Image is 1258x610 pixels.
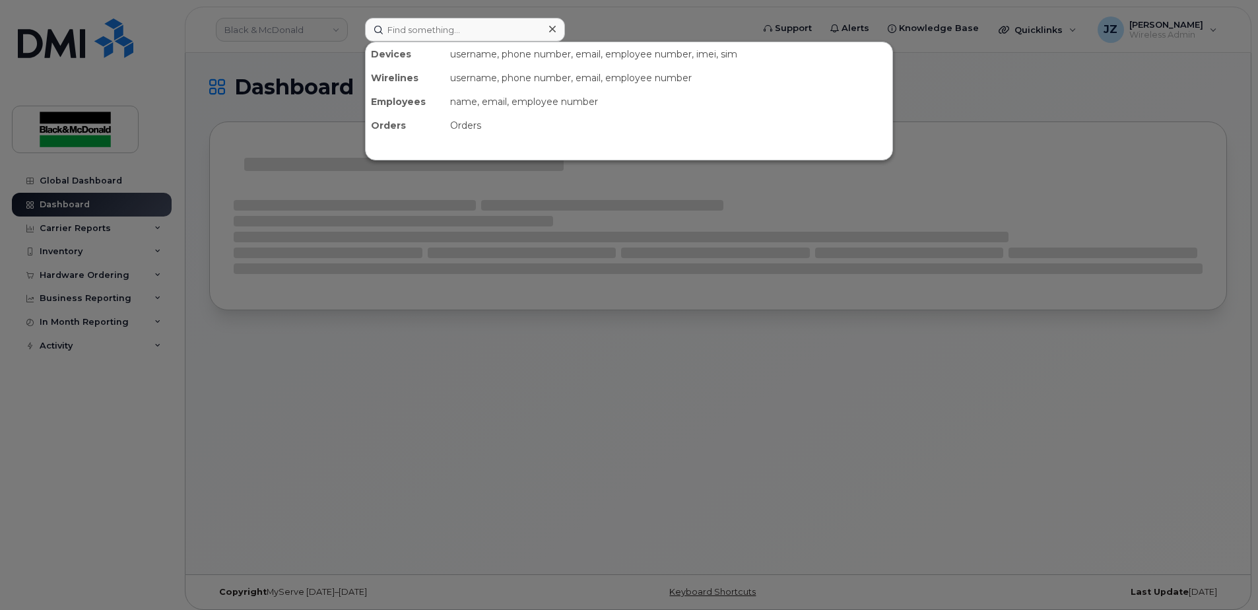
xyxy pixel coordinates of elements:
div: Orders [445,114,892,137]
div: Devices [366,42,445,66]
div: Employees [366,90,445,114]
div: name, email, employee number [445,90,892,114]
div: username, phone number, email, employee number [445,66,892,90]
div: Orders [366,114,445,137]
div: Wirelines [366,66,445,90]
div: username, phone number, email, employee number, imei, sim [445,42,892,66]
